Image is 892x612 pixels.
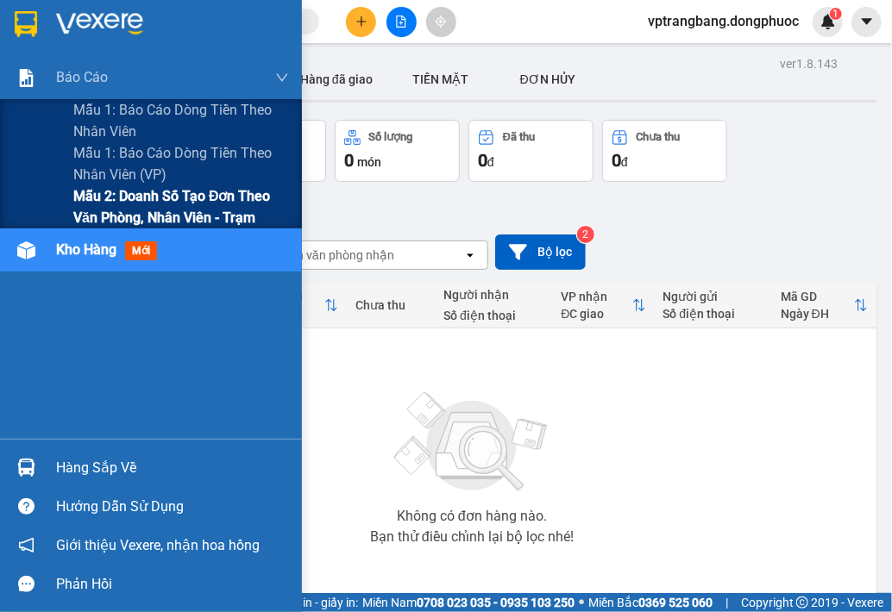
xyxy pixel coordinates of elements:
[370,530,574,544] div: Bạn thử điều chỉnh lại bộ lọc nhé!
[561,307,631,321] div: ĐC giao
[397,509,547,523] div: Không có đơn hàng nào.
[487,155,494,169] span: đ
[478,150,487,171] span: 0
[781,290,854,303] div: Mã GD
[18,498,35,515] span: question-circle
[73,99,289,142] span: Mẫu 1: Báo cáo dòng tiền theo nhân viên
[357,155,381,169] span: món
[56,241,116,258] span: Kho hàng
[443,288,543,302] div: Người nhận
[859,14,875,29] span: caret-down
[56,571,289,597] div: Phản hồi
[346,7,376,37] button: plus
[286,59,386,100] button: Hàng đã giao
[386,382,558,503] img: svg+xml;base64,PHN2ZyBjbGFzcz0ibGlzdC1wbHVnX19zdmciIHhtbG5zPSJodHRwOi8vd3d3LnczLm9yZy8yMDAwL3N2Zy...
[820,14,836,29] img: icon-new-feature
[503,131,535,143] div: Đã thu
[344,150,354,171] span: 0
[73,142,289,185] span: Mẫu 1: Báo cáo dòng tiền theo nhân viên (VP)
[495,234,586,270] button: Bộ lọc
[17,241,35,259] img: warehouse-icon
[663,290,763,303] div: Người gửi
[520,72,575,86] span: ĐƠN HỦY
[275,247,394,264] div: Chọn văn phòng nhận
[426,7,456,37] button: aim
[355,298,426,312] div: Chưa thu
[335,120,460,182] button: Số lượng0món
[663,307,763,321] div: Số điện thoại
[417,596,575,609] strong: 0708 023 035 - 0935 103 250
[588,593,713,612] span: Miền Bắc
[781,307,854,321] div: Ngày ĐH
[463,248,477,262] svg: open
[386,7,417,37] button: file-add
[56,66,108,88] span: Báo cáo
[435,16,447,28] span: aim
[577,226,594,243] sup: 2
[56,455,289,481] div: Hàng sắp về
[56,494,289,520] div: Hướng dẫn sử dụng
[637,131,681,143] div: Chưa thu
[561,290,631,303] div: VP nhận
[468,120,594,182] button: Đã thu0đ
[634,10,813,32] span: vptrangbang.dongphuoc
[369,131,413,143] div: Số lượng
[832,8,839,20] span: 1
[443,309,543,322] div: Số điện thoại
[275,71,289,84] span: down
[851,7,882,37] button: caret-down
[17,459,35,477] img: warehouse-icon
[638,596,713,609] strong: 0369 525 060
[17,69,35,87] img: solution-icon
[362,593,575,612] span: Miền Nam
[552,283,654,328] th: Toggle SortBy
[772,283,876,328] th: Toggle SortBy
[18,537,35,553] span: notification
[780,54,838,73] div: ver 1.8.143
[15,11,37,37] img: logo-vxr
[258,283,347,328] th: Toggle SortBy
[56,534,260,556] span: Giới thiệu Vexere, nhận hoa hồng
[830,8,842,20] sup: 1
[602,120,727,182] button: Chưa thu0đ
[18,576,35,592] span: message
[73,185,289,228] span: Mẫu 2: Doanh số tạo đơn theo Văn phòng, nhân viên - Trạm
[125,241,157,260] span: mới
[621,155,628,169] span: đ
[612,150,621,171] span: 0
[579,599,584,606] span: ⚪️
[412,72,468,86] span: TIỀN MẶT
[395,16,407,28] span: file-add
[796,596,808,609] span: copyright
[355,16,367,28] span: plus
[726,593,728,612] span: |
